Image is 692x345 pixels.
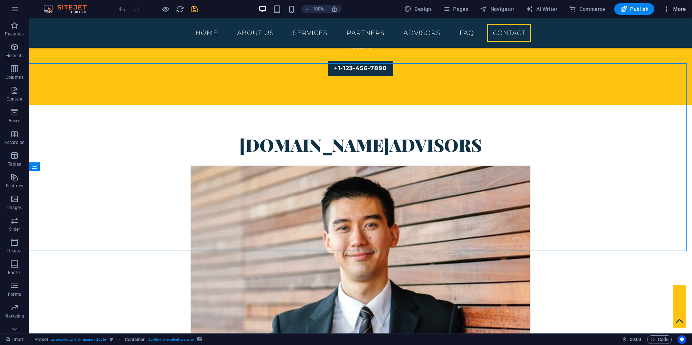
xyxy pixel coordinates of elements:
[647,335,672,344] button: Code
[7,248,22,254] p: Header
[118,5,126,13] i: Undo: Change languages (Ctrl+Z)
[125,335,145,344] span: Click to select. Double-click to edit
[6,183,23,189] p: Features
[401,3,434,15] button: Design
[197,337,202,341] i: This element contains a background
[176,5,184,13] i: Reload page
[401,3,434,15] div: Design (Ctrl+Alt+Y)
[569,5,605,13] span: Commerce
[34,335,202,344] nav: breadcrumb
[7,205,22,210] p: Images
[9,118,21,124] p: Boxes
[566,3,608,15] button: Commerce
[8,270,21,276] p: Footer
[4,313,24,319] p: Marketing
[8,161,21,167] p: Tables
[331,6,338,12] i: On resize automatically adjust zoom level to fit chosen device.
[5,74,24,80] p: Columns
[8,291,21,297] p: Forms
[660,3,689,15] button: More
[6,335,24,344] a: Click to cancel selection. Double-click to open Pages
[110,337,113,341] i: This element is a customizable preset
[404,5,431,13] span: Design
[118,5,126,13] button: undo
[635,337,636,342] span: :
[678,335,686,344] button: Usercentrics
[7,96,22,102] p: Content
[42,5,96,13] img: Editor Logo
[312,5,324,13] h6: 100%
[614,3,654,15] button: Publish
[5,31,24,37] p: Favorites
[630,335,641,344] span: 00 00
[34,335,48,344] span: Click to select. Double-click to edit
[622,335,641,344] h6: Session time
[9,226,20,232] p: Slider
[5,53,24,59] p: Elements
[301,5,327,13] button: 100%
[4,140,25,145] p: Accordion
[176,5,184,13] button: reload
[51,335,107,344] span: . preset-footer-hel-financia .footer
[440,3,471,15] button: Pages
[148,335,195,344] span: . footer-hel-content .parallax
[477,3,517,15] button: Navigator
[526,5,557,13] span: AI Writer
[190,5,199,13] button: save
[443,5,468,13] span: Pages
[620,5,649,13] span: Publish
[190,5,199,13] i: Save (Ctrl+S)
[650,335,668,344] span: Code
[663,5,686,13] span: More
[523,3,560,15] button: AI Writer
[480,5,514,13] span: Navigator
